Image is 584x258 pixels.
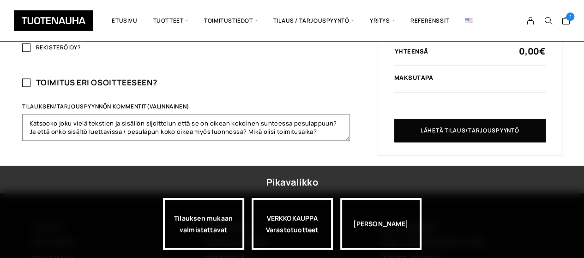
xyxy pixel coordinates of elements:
[519,45,545,57] bdi: 0,00
[22,78,30,87] input: Toimitus eri osoitteeseen?
[465,18,472,23] img: English
[22,43,30,52] input: Rekisteröidy?
[266,174,318,191] div: Pikavalikko
[394,74,546,81] div: Maksutapa
[22,104,350,114] label: Tilauksen/tarjouspyynnön kommentit
[22,77,350,88] h3: Toimitus eri osoitteeseen?
[566,12,574,21] span: 1
[145,7,196,34] span: Tuotteet
[403,7,457,34] a: Referenssit
[340,198,421,250] div: [PERSON_NAME]
[394,47,518,56] th: Yhteensä
[539,17,557,25] button: Search
[252,198,333,250] a: VERKKOKAUPPAVarastotuotteet
[147,102,189,110] span: (valinnainen)
[252,198,333,250] div: VERKKOKAUPPA Varastotuotteet
[265,7,362,34] span: Tilaus / Tarjouspyyntö
[163,198,244,250] a: Tilauksen mukaan valmistettavat
[104,7,145,34] a: Etusivu
[14,10,93,31] img: Tuotenauha Oy
[362,7,403,34] span: Yritys
[394,119,546,142] button: Lähetä tilaus/tarjouspyyntö
[22,44,350,56] label: Rekisteröidy?
[561,16,570,27] a: Cart
[522,17,540,25] a: My Account
[196,7,265,34] span: Toimitustiedot
[539,45,545,57] span: €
